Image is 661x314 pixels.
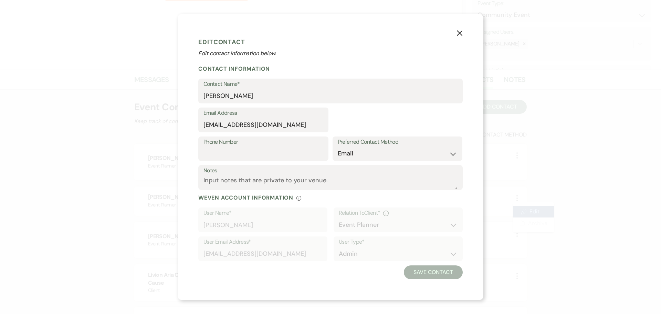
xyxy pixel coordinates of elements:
[203,166,458,176] label: Notes
[203,79,458,89] label: Contact Name*
[203,208,322,218] label: User Name*
[203,108,323,118] label: Email Address
[203,89,458,103] input: First and Last Name
[404,265,463,279] button: Save Contact
[339,208,458,218] div: Relation To Client *
[198,65,463,72] h2: Contact Information
[198,194,463,201] div: Weven Account Information
[203,137,323,147] label: Phone Number
[198,49,463,58] p: Edit contact information below.
[203,237,322,247] label: User Email Address*
[338,137,458,147] label: Preferred Contact Method
[198,37,463,47] h1: Edit Contact
[339,237,458,247] label: User Type*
